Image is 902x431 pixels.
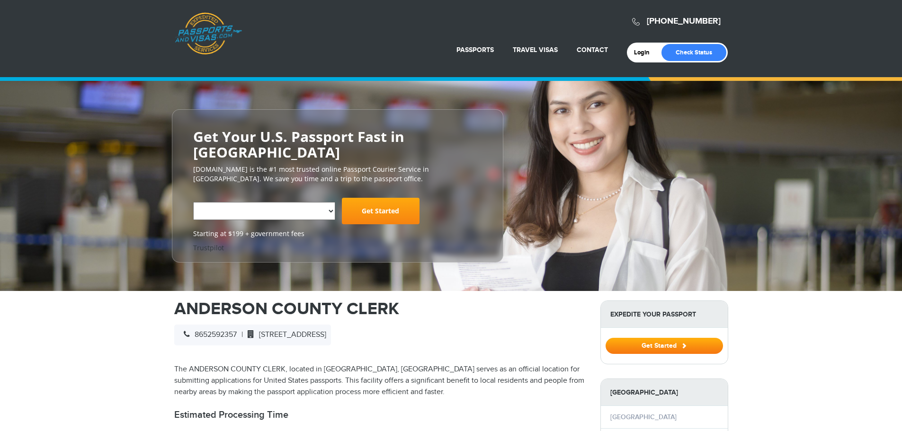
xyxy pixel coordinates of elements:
a: Passports [456,46,494,54]
a: Get Started [342,198,420,224]
strong: Expedite Your Passport [601,301,728,328]
a: Contact [577,46,608,54]
a: Travel Visas [513,46,558,54]
a: Login [634,49,656,56]
p: [DOMAIN_NAME] is the #1 most trusted online Passport Courier Service in [GEOGRAPHIC_DATA]. We sav... [193,165,482,184]
a: [GEOGRAPHIC_DATA] [610,413,677,421]
span: Starting at $199 + government fees [193,229,482,238]
h2: Estimated Processing Time [174,409,586,421]
p: The ANDERSON COUNTY CLERK, located in [GEOGRAPHIC_DATA], [GEOGRAPHIC_DATA] serves as an official ... [174,364,586,398]
h1: ANDERSON COUNTY CLERK [174,300,586,317]
button: Get Started [606,338,723,354]
a: [PHONE_NUMBER] [647,16,721,26]
strong: [GEOGRAPHIC_DATA] [601,379,728,406]
span: 8652592357 [179,330,237,339]
a: Passports & [DOMAIN_NAME] [175,12,242,55]
a: Get Started [606,342,723,349]
a: Check Status [661,44,726,61]
a: Trustpilot [193,243,224,252]
div: | [174,325,331,345]
h2: Get Your U.S. Passport Fast in [GEOGRAPHIC_DATA] [193,129,482,160]
span: [STREET_ADDRESS] [243,330,326,339]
